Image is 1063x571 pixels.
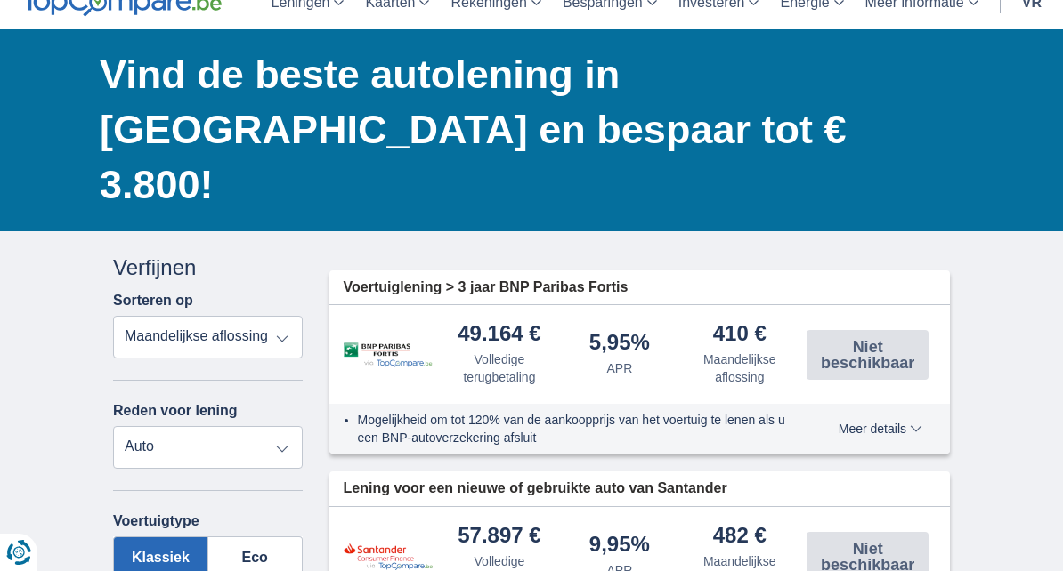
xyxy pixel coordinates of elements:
img: BNP Paribas Fortis persoonlijke lening [344,342,433,368]
font: Vind de beste autolening in [GEOGRAPHIC_DATA] en bespaar tot € 3.800! [100,52,846,207]
font: Niet beschikbaar [821,338,914,372]
font: Eco [241,550,267,565]
font: Mogelijkheid om tot 120% van de aankoopprijs van het voertuig te lenen als u een BNP-autoverzeker... [358,413,785,445]
font: APR [606,361,632,375]
font: Reden voor lening [113,403,238,418]
font: Klassiek [132,550,190,565]
font: 482 € [713,523,767,547]
font: 49.164 € [458,321,540,345]
button: Meer details [825,422,936,436]
font: Sorteren op [113,293,193,308]
font: Voertuiglening > 3 jaar BNP Paribas Fortis [344,279,629,294]
font: Meer details [839,422,906,436]
font: 9,95% [589,532,650,556]
font: 57.897 € [458,523,540,547]
font: Voertuigtype [113,513,199,528]
font: Verfijnen [113,255,196,279]
img: Santander persoonlijke lening [344,543,433,570]
font: 5,95% [589,330,650,354]
font: Volledige terugbetaling [463,352,535,384]
button: Niet beschikbaar [807,330,929,380]
font: Lening voor een nieuwe of gebruikte auto van Santander [344,480,727,495]
font: 410 € [713,321,767,345]
font: Maandelijkse aflossing [703,352,776,384]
